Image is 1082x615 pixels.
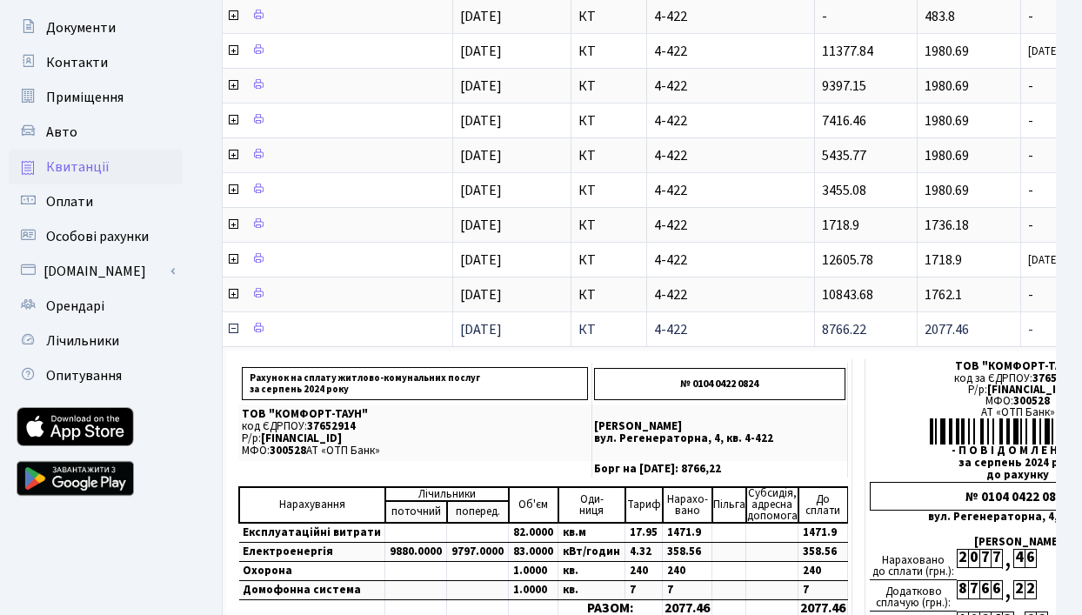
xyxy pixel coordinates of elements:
span: 8766.22 [822,320,866,339]
span: 4-422 [654,10,808,23]
p: МФО: АТ «ОТП Банк» [242,445,588,457]
td: 82.0000 [509,523,558,543]
td: 9880.0000 [385,543,447,562]
span: 1718.9 [925,251,962,270]
span: Авто [46,123,77,142]
a: Оплати [9,184,183,219]
span: [DATE] [460,42,502,61]
td: кв. [558,581,625,600]
td: 1.0000 [509,581,558,600]
div: 6 [979,580,991,599]
div: 8 [957,580,968,599]
div: 6 [1025,549,1036,568]
span: Документи [46,18,116,37]
td: Електроенергія [239,543,385,562]
span: КТ [578,149,639,163]
td: 9797.0000 [447,543,509,562]
a: Особові рахунки [9,219,183,254]
td: 83.0000 [509,543,558,562]
span: [DATE] [460,111,502,130]
a: Контакти [9,45,183,80]
span: КТ [578,10,639,23]
span: 1980.69 [925,77,969,96]
span: 4-422 [654,184,808,197]
span: 1736.18 [925,216,969,235]
span: КТ [578,253,639,267]
td: 17.95 [625,523,663,543]
span: КТ [578,323,639,337]
td: кВт/годин [558,543,625,562]
span: Опитування [46,366,122,385]
span: [DATE] [460,181,502,200]
span: 12605.78 [822,251,873,270]
p: код ЄДРПОУ: [242,421,588,432]
span: КТ [578,184,639,197]
span: 1980.69 [925,42,969,61]
span: 37652914 [307,418,356,434]
a: Лічильники [9,324,183,358]
span: Квитанції [46,157,110,177]
span: [FINANCIAL_ID] [261,431,342,446]
span: Оплати [46,192,93,211]
span: [DATE] [460,251,502,270]
span: 4-422 [654,288,808,302]
p: Борг на [DATE]: 8766,22 [594,464,845,475]
div: 2 [1013,580,1025,599]
p: Р/р: [242,433,588,445]
span: 10843.68 [822,285,873,304]
a: Опитування [9,358,183,393]
span: КТ [578,114,639,128]
span: Контакти [46,53,108,72]
span: Приміщення [46,88,124,107]
span: 1980.69 [925,111,969,130]
div: 4 [1013,549,1025,568]
a: [DOMAIN_NAME] [9,254,183,289]
td: кв.м [558,523,625,543]
td: поточний [385,501,447,523]
td: Лічильники [385,487,509,501]
td: До cплати [798,487,848,523]
span: 5435.77 [822,146,866,165]
span: [DATE] [460,216,502,235]
td: 358.56 [798,543,848,562]
span: 4-422 [654,253,808,267]
td: 7 [663,581,712,600]
a: Авто [9,115,183,150]
span: Особові рахунки [46,227,149,246]
td: Нарахо- вано [663,487,712,523]
a: Документи [9,10,183,45]
td: Оди- ниця [558,487,625,523]
td: 240 [625,562,663,581]
p: вул. Регенераторна, 4, кв. 4-422 [594,433,845,445]
span: 4-422 [654,149,808,163]
td: Пільга [712,487,746,523]
span: 4-422 [654,79,808,93]
div: 6 [991,580,1002,599]
div: 0 [968,549,979,568]
td: поперед. [447,501,509,523]
span: 300528 [270,443,306,458]
td: Нарахування [239,487,385,523]
span: 3455.08 [822,181,866,200]
span: Орендарі [46,297,104,316]
a: Квитанції [9,150,183,184]
td: Об'єм [509,487,558,523]
div: 2 [1025,580,1036,599]
span: 7416.46 [822,111,866,130]
span: 4-422 [654,218,808,232]
span: 300528 [1013,393,1050,409]
span: 4-422 [654,44,808,58]
td: 1471.9 [798,523,848,543]
td: Тариф [625,487,663,523]
td: 1.0000 [509,562,558,581]
span: 2077.46 [925,320,969,339]
p: № 0104 0422 0824 [594,368,845,400]
span: 4-422 [654,114,808,128]
span: [DATE] [460,285,502,304]
span: 1718.9 [822,216,859,235]
td: Субсидія, адресна допомога [746,487,798,523]
span: 483.8 [925,7,955,26]
span: [DATE] [460,146,502,165]
td: 1471.9 [663,523,712,543]
span: КТ [578,218,639,232]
